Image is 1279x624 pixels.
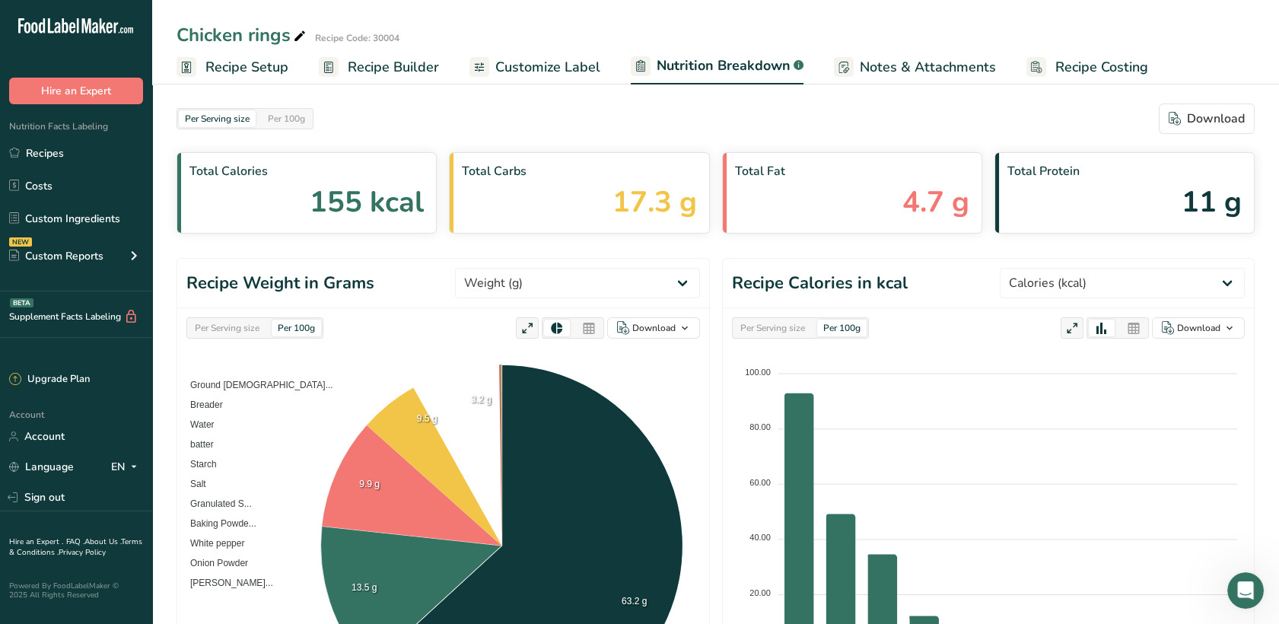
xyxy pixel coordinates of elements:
[179,558,248,568] span: Onion Powder
[817,320,867,336] div: Per 100g
[462,162,696,180] span: Total Carbs
[732,271,908,296] h1: Recipe Calories in kcal
[177,50,288,84] a: Recipe Setup
[1227,572,1264,609] iframe: Intercom live chat
[84,536,121,547] a: About Us .
[1152,317,1245,339] button: Download
[177,21,309,49] div: Chicken rings
[179,518,256,529] span: Baking Powde...
[179,380,333,390] span: Ground [DEMOGRAPHIC_DATA]...
[319,50,439,84] a: Recipe Builder
[179,498,252,509] span: Granulated S...
[9,454,74,480] a: Language
[9,536,142,558] a: Terms & Conditions .
[111,458,143,476] div: EN
[902,180,969,224] span: 4.7 g
[1182,180,1242,224] span: 11 g
[179,538,244,549] span: White pepper
[272,320,321,336] div: Per 100g
[179,419,215,430] span: Water
[1026,50,1148,84] a: Recipe Costing
[179,400,223,410] span: Breader
[607,317,700,339] button: Download
[612,180,697,224] span: 17.3 g
[1007,162,1242,180] span: Total Protein
[1159,103,1255,134] button: Download
[179,459,217,470] span: Starch
[749,478,771,487] tspan: 60.00
[657,56,791,76] span: Nutrition Breakdown
[749,588,771,597] tspan: 20.00
[310,180,424,224] span: 155 kcal
[734,320,811,336] div: Per Serving size
[59,547,106,558] a: Privacy Policy
[469,50,600,84] a: Customize Label
[186,271,374,296] h1: Recipe Weight in Grams
[189,320,266,336] div: Per Serving size
[315,31,399,45] div: Recipe Code: 30004
[205,57,288,78] span: Recipe Setup
[495,57,600,78] span: Customize Label
[9,372,90,387] div: Upgrade Plan
[179,439,214,450] span: batter
[9,581,143,600] div: Powered By FoodLabelMaker © 2025 All Rights Reserved
[348,57,439,78] span: Recipe Builder
[179,479,206,489] span: Salt
[860,57,996,78] span: Notes & Attachments
[262,110,311,127] div: Per 100g
[632,321,676,335] div: Download
[735,162,969,180] span: Total Fat
[179,578,273,588] span: [PERSON_NAME]...
[749,533,771,542] tspan: 40.00
[9,237,32,247] div: NEW
[9,78,143,104] button: Hire an Expert
[1055,57,1148,78] span: Recipe Costing
[9,248,103,264] div: Custom Reports
[749,422,771,431] tspan: 80.00
[9,536,63,547] a: Hire an Expert .
[10,298,33,307] div: BETA
[66,536,84,547] a: FAQ .
[179,110,256,127] div: Per Serving size
[189,162,424,180] span: Total Calories
[834,50,996,84] a: Notes & Attachments
[631,49,803,85] a: Nutrition Breakdown
[1177,321,1220,335] div: Download
[745,368,771,377] tspan: 100.00
[1169,110,1245,128] div: Download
